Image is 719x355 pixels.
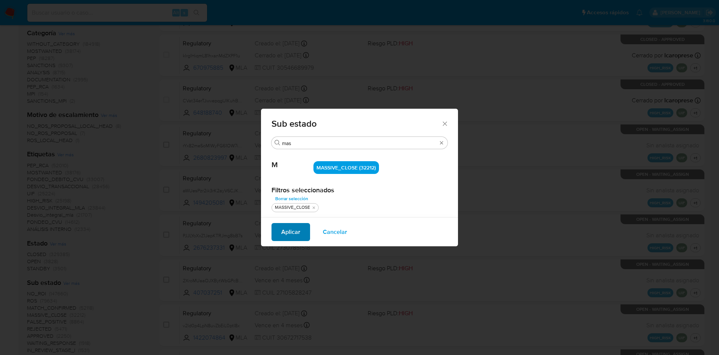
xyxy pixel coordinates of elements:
[441,120,448,127] button: Cerrar
[271,223,310,241] button: Aplicar
[313,223,357,241] button: Cancelar
[273,204,312,211] div: MASSIVE_CLOSE
[271,194,312,203] button: Borrar selección
[271,149,313,169] span: M
[313,161,379,174] div: MASSIVE_CLOSE (32212)
[275,195,308,202] span: Borrar selección
[311,205,317,211] button: quitar MASSIVE_CLOSE
[281,224,300,240] span: Aplicar
[439,140,445,146] button: Borrar
[271,186,448,194] h2: Filtros seleccionados
[323,224,347,240] span: Cancelar
[274,140,280,146] button: Buscar
[271,119,441,128] span: Sub estado
[282,140,437,147] input: Buscar filtro
[316,164,376,171] span: MASSIVE_CLOSE (32212)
